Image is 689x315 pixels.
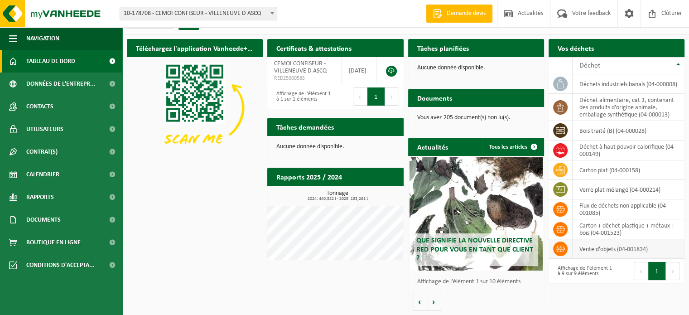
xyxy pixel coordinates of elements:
[26,208,61,231] span: Documents
[573,141,684,160] td: déchet à haut pouvoir calorifique (04-000149)
[482,138,543,156] a: Tous les articles
[325,185,403,204] a: Consulter les rapports
[553,261,612,281] div: Affichage de l'élément 1 à 9 sur 9 éléments
[127,57,263,159] img: Download de VHEPlus App
[408,39,478,57] h2: Tâches planifiées
[573,74,684,94] td: déchets industriels banals (04-000008)
[573,160,684,180] td: carton plat (04-000158)
[120,7,277,20] span: 10-178708 - CEMOI CONFISEUR - VILLENEUVE D ASCQ
[427,293,441,311] button: Volgende
[272,197,403,201] span: 2024: 440,522 t - 2025: 133,261 t
[26,73,96,95] span: Données de l'entrepr...
[367,87,385,106] button: 1
[634,262,648,280] button: Previous
[342,57,376,84] td: [DATE]
[426,5,492,23] a: Demande devis
[26,50,75,73] span: Tableau de bord
[26,186,54,208] span: Rapports
[416,237,533,262] span: Que signifie la nouvelle directive RED pour vous en tant que client ?
[573,239,684,259] td: vente d'objets (04-001834)
[353,87,367,106] button: Previous
[272,190,403,201] h3: Tonnage
[26,141,58,163] span: Contrat(s)
[573,219,684,239] td: carton + déchet plastique + métaux + bois (04-001523)
[417,65,535,71] p: Aucune donnée disponible.
[579,62,600,69] span: Déchet
[272,87,331,107] div: Affichage de l'élément 1 à 1 sur 1 éléments
[267,39,361,57] h2: Certificats & attestations
[26,163,59,186] span: Calendrier
[274,60,327,74] span: CEMOI CONFISEUR - VILLENEUVE D ASCQ
[408,89,461,107] h2: Documents
[26,118,63,141] span: Utilisateurs
[573,180,684,199] td: verre plat mélangé (04-000214)
[648,262,666,280] button: 1
[267,118,343,136] h2: Tâches demandées
[573,94,684,121] td: déchet alimentaire, cat 3, contenant des produits d'origine animale, emballage synthétique (04-00...
[573,121,684,141] td: bois traité (B) (04-000028)
[666,262,680,280] button: Next
[26,27,59,50] span: Navigation
[127,39,263,57] h2: Téléchargez l'application Vanheede+ maintenant!
[267,168,351,185] h2: Rapports 2025 / 2024
[549,39,603,57] h2: Vos déchets
[444,9,488,18] span: Demande devis
[417,115,535,121] p: Vous avez 205 document(s) non lu(s).
[276,144,394,150] p: Aucune donnée disponible.
[408,138,457,155] h2: Actualités
[26,95,53,118] span: Contacts
[413,293,427,311] button: Vorige
[274,75,335,82] span: RED25000585
[410,157,543,271] a: Que signifie la nouvelle directive RED pour vous en tant que client ?
[26,231,81,254] span: Boutique en ligne
[385,87,399,106] button: Next
[573,199,684,219] td: flux de déchets non applicable (04-001085)
[417,279,540,285] p: Affichage de l'élément 1 sur 10 éléments
[26,254,95,276] span: Conditions d'accepta...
